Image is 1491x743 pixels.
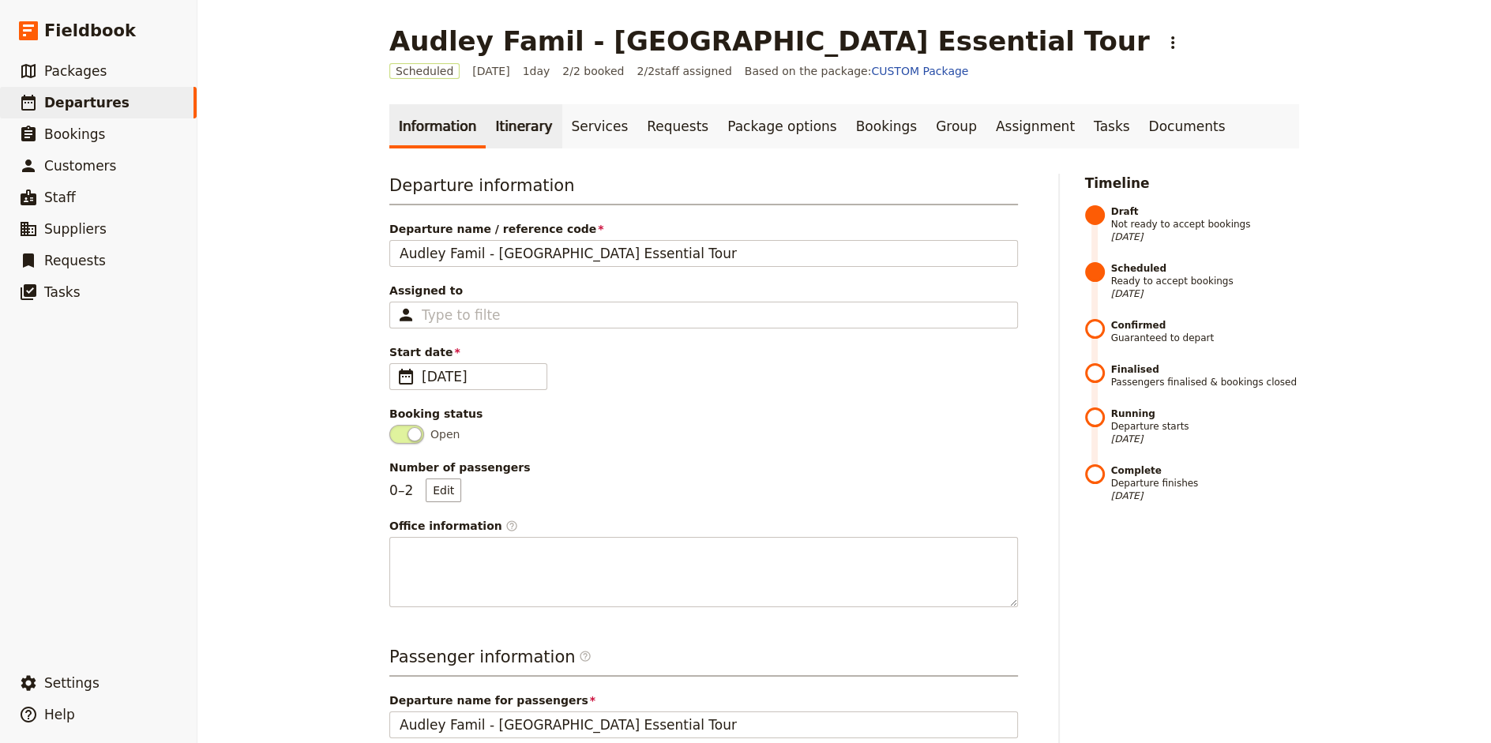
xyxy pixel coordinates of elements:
a: Tasks [1084,104,1140,148]
span: Number of passengers [389,460,1018,475]
span: Based on the package: [745,63,969,79]
span: Departure name / reference code [389,221,1018,237]
a: Assignment [986,104,1084,148]
span: Tasks [44,284,81,300]
span: Settings [44,675,100,691]
span: Open [430,426,460,442]
span: [DATE] [1111,287,1300,300]
span: Start date [389,344,1018,360]
input: Departure name / reference code [389,240,1018,267]
button: Number of passengers0–2 [426,478,461,502]
span: Packages [44,63,107,79]
span: 1 day [523,63,550,79]
p: 0 – 2 [389,478,461,502]
span: Fieldbook [44,19,136,43]
a: Services [562,104,638,148]
a: CUSTOM Package [871,65,968,77]
input: Departure name for passengers [389,711,1018,738]
a: Information [389,104,486,148]
span: Assigned to [389,283,1018,298]
span: [DATE] [1111,231,1300,243]
a: Package options [718,104,846,148]
span: Departures [44,95,130,111]
span: Ready to accept bookings [1111,262,1300,300]
span: Not ready to accept bookings [1111,205,1300,243]
input: Assigned to [422,306,500,325]
span: Help [44,707,75,722]
span: Customers [44,158,116,174]
textarea: Office information​ [389,537,1018,607]
a: Bookings [847,104,926,148]
strong: Scheduled [1111,262,1300,275]
span: Requests [44,253,106,268]
span: [DATE] [1111,433,1300,445]
div: Booking status [389,406,1018,422]
span: Passengers finalised & bookings closed [1111,363,1300,388]
span: Suppliers [44,221,107,237]
a: Requests [637,104,718,148]
span: Departure starts [1111,407,1300,445]
span: ​ [505,520,518,532]
strong: Running [1111,407,1300,420]
strong: Complete [1111,464,1300,477]
a: Documents [1139,104,1234,148]
button: Actions [1159,29,1186,56]
strong: Finalised [1111,363,1300,376]
h3: Passenger information [389,645,1018,677]
span: ​ [579,650,592,662]
span: ​ [396,367,415,386]
a: Itinerary [486,104,561,148]
span: Guaranteed to depart [1111,319,1300,344]
span: Staff [44,190,76,205]
span: Departure name for passengers [389,692,1018,708]
span: [DATE] [1111,490,1300,502]
span: Bookings [44,126,105,142]
span: 2 / 2 staff assigned [637,63,731,79]
h1: Audley Famil - [GEOGRAPHIC_DATA] Essential Tour [389,25,1150,57]
span: Office information [389,518,1018,534]
span: Departure finishes [1111,464,1300,502]
span: 2/2 booked [562,63,624,79]
h2: Timeline [1085,174,1300,193]
span: [DATE] [472,63,509,79]
strong: Confirmed [1111,319,1300,332]
span: [DATE] [422,367,537,386]
h3: Departure information [389,174,1018,205]
span: Scheduled [389,63,460,79]
span: ​ [579,650,592,669]
strong: Draft [1111,205,1300,218]
a: Group [926,104,986,148]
